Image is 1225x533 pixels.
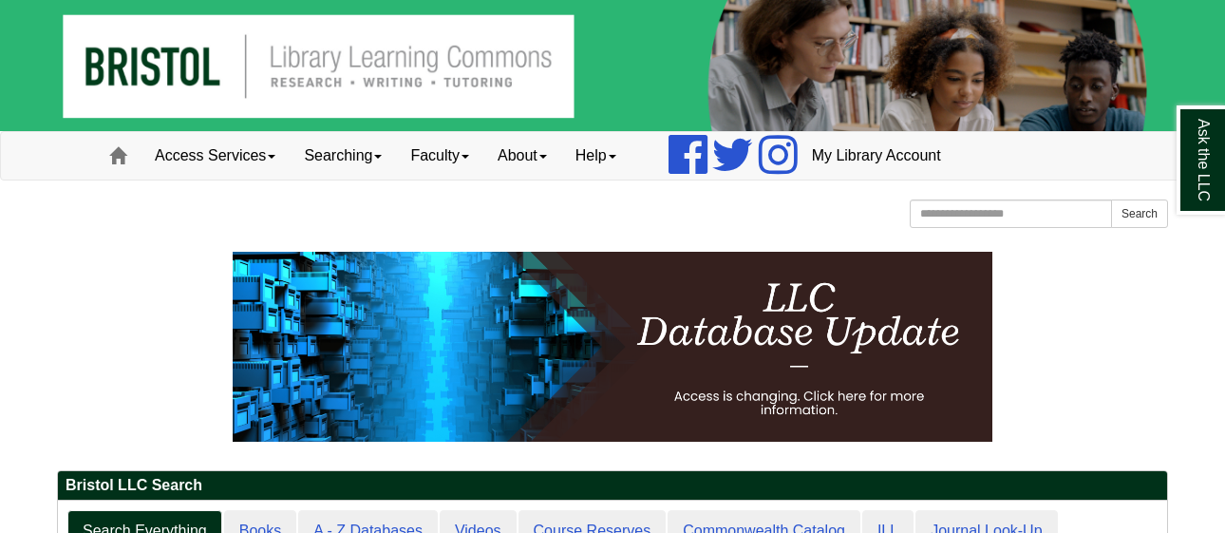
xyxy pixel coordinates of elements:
[396,132,483,180] a: Faculty
[58,471,1167,501] h2: Bristol LLC Search
[561,132,631,180] a: Help
[483,132,561,180] a: About
[290,132,396,180] a: Searching
[798,132,955,180] a: My Library Account
[141,132,290,180] a: Access Services
[233,252,992,442] img: HTML tutorial
[1111,200,1168,228] button: Search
